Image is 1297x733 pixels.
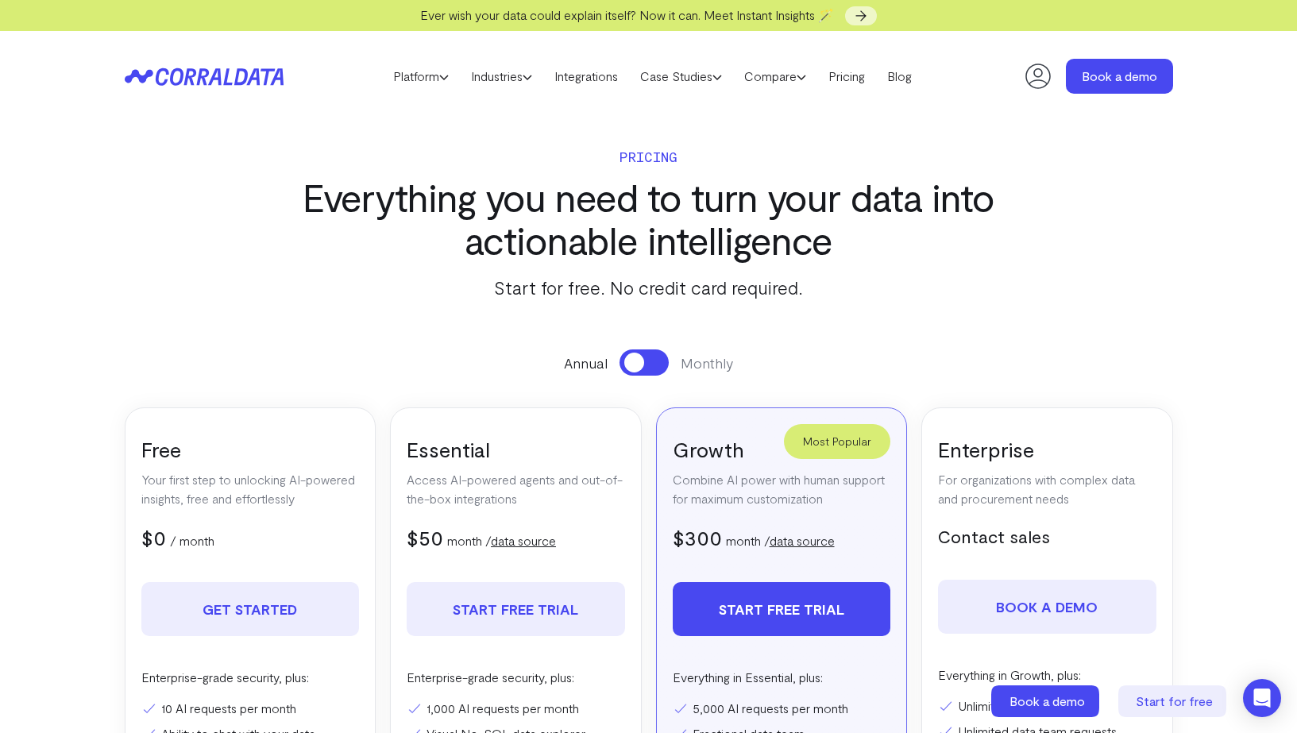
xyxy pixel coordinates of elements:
div: Most Popular [784,424,890,459]
a: Start free trial [673,582,891,636]
a: Integrations [543,64,629,88]
a: Pricing [817,64,876,88]
span: Annual [564,353,608,373]
p: For organizations with complex data and procurement needs [938,470,1156,508]
p: / month [170,531,214,550]
a: Case Studies [629,64,733,88]
p: month / [447,531,556,550]
li: 10 AI requests per month [141,699,360,718]
h3: Essential [407,436,625,462]
h3: Everything you need to turn your data into actionable intelligence [279,176,1019,261]
p: Start for free. No credit card required. [279,273,1019,302]
p: Your first step to unlocking AI-powered insights, free and effortlessly [141,470,360,508]
a: Platform [382,64,460,88]
h3: Enterprise [938,436,1156,462]
h3: Free [141,436,360,462]
div: Open Intercom Messenger [1243,679,1281,717]
a: Get Started [141,582,360,636]
p: Everything in Essential, plus: [673,668,891,687]
a: Book a demo [991,685,1102,717]
a: data source [491,533,556,548]
p: Pricing [279,145,1019,168]
a: Industries [460,64,543,88]
h3: Growth [673,436,891,462]
p: Access AI-powered agents and out-of-the-box integrations [407,470,625,508]
a: Start for free [1118,685,1229,717]
li: Unlimited AI requests [938,696,1156,716]
p: month / [726,531,835,550]
a: Start free trial [407,582,625,636]
span: Ever wish your data could explain itself? Now it can. Meet Instant Insights 🪄 [420,7,834,22]
a: Blog [876,64,923,88]
p: Everything in Growth, plus: [938,665,1156,685]
li: 1,000 AI requests per month [407,699,625,718]
p: Enterprise-grade security, plus: [141,668,360,687]
a: Book a demo [938,580,1156,634]
span: $300 [673,525,722,550]
li: 5,000 AI requests per month [673,699,891,718]
span: Book a demo [1009,693,1085,708]
span: $0 [141,525,166,550]
h5: Contact sales [938,524,1156,548]
a: Compare [733,64,817,88]
a: Book a demo [1066,59,1173,94]
span: $50 [407,525,443,550]
p: Enterprise-grade security, plus: [407,668,625,687]
a: data source [770,533,835,548]
p: Combine AI power with human support for maximum customization [673,470,891,508]
span: Start for free [1136,693,1213,708]
span: Monthly [681,353,733,373]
